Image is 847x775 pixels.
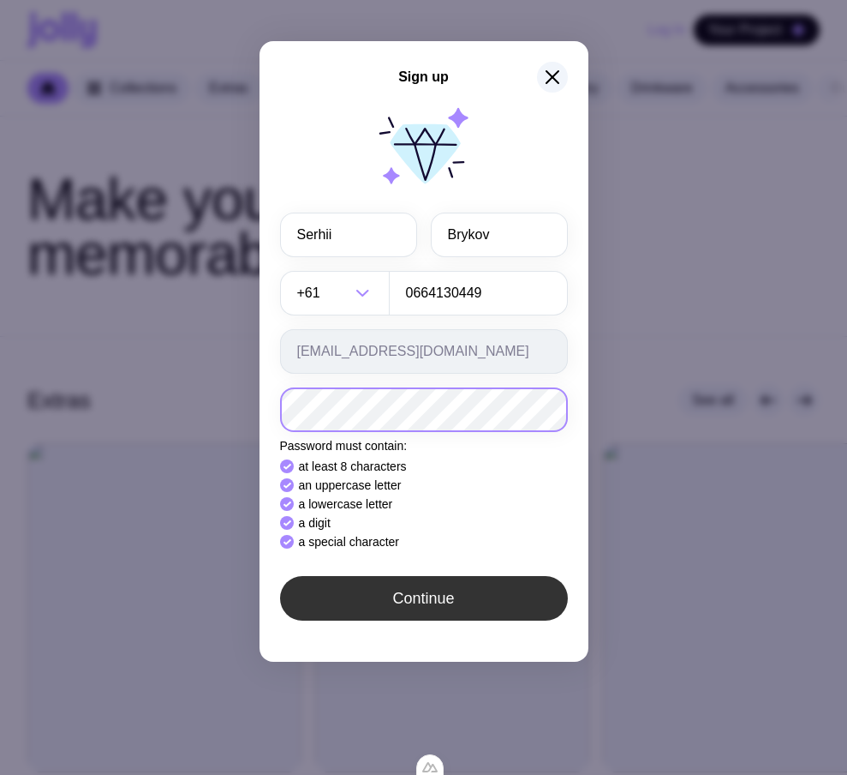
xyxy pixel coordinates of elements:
p: at least 8 characters [299,460,407,473]
h5: Sign up [398,69,449,86]
p: Password must contain: [280,439,568,453]
div: Search for option [280,271,390,315]
button: Continue [280,576,568,621]
input: you@email.com [280,329,568,374]
input: Last name [431,213,568,257]
span: Continue [392,588,454,609]
input: 0400123456 [389,271,568,315]
input: First name [280,213,417,257]
p: a special character [299,535,400,549]
p: a digit [299,516,331,530]
span: +61 [297,271,324,315]
input: Search for option [324,271,350,315]
p: an uppercase letter [299,478,402,492]
p: a lowercase letter [299,497,393,511]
